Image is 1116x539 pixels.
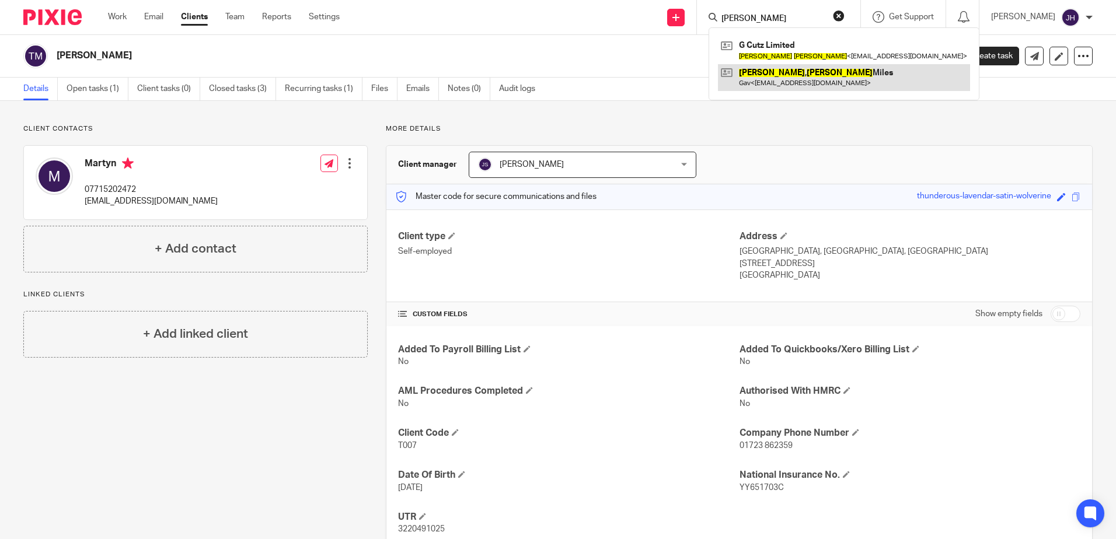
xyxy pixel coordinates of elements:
a: Team [225,11,245,23]
h4: National Insurance No. [740,469,1080,481]
p: [GEOGRAPHIC_DATA], [GEOGRAPHIC_DATA], [GEOGRAPHIC_DATA] [740,246,1080,257]
span: No [398,358,409,366]
span: [DATE] [398,484,423,492]
p: Master code for secure communications and files [395,191,597,202]
p: Linked clients [23,290,368,299]
h4: + Add linked client [143,325,248,343]
p: Self-employed [398,246,739,257]
h4: Client Code [398,427,739,439]
span: No [740,400,750,408]
i: Primary [122,157,134,169]
span: No [398,400,409,408]
img: svg%3E [478,157,492,171]
input: Search [720,14,825,24]
a: Clients [181,11,208,23]
a: Create task [951,47,1019,65]
img: svg%3E [23,44,48,68]
a: Audit logs [499,78,544,100]
h4: Date Of Birth [398,469,739,481]
img: Pixie [23,9,82,25]
div: thunderous-lavendar-satin-wolverine [917,190,1051,204]
h4: CUSTOM FIELDS [398,310,739,319]
a: Recurring tasks (1) [285,78,362,100]
a: Settings [309,11,340,23]
span: No [740,358,750,366]
a: Client tasks (0) [137,78,200,100]
span: YY651703C [740,484,784,492]
h4: Company Phone Number [740,427,1080,439]
img: svg%3E [1061,8,1080,27]
h4: Added To Payroll Billing List [398,344,739,356]
a: Email [144,11,163,23]
h4: Authorised With HMRC [740,385,1080,397]
h3: Client manager [398,159,457,170]
a: Details [23,78,58,100]
span: [PERSON_NAME] [500,160,564,169]
p: 07715202472 [85,184,218,195]
span: 3220491025 [398,525,445,533]
span: T007 [398,442,417,450]
button: Clear [833,10,845,22]
a: Closed tasks (3) [209,78,276,100]
a: Emails [406,78,439,100]
p: [STREET_ADDRESS] [740,258,1080,269]
h4: + Add contact [155,240,236,258]
p: [GEOGRAPHIC_DATA] [740,269,1080,281]
span: 01723 862359 [740,442,793,450]
h4: Address [740,230,1080,243]
p: [PERSON_NAME] [991,11,1055,23]
a: Notes (0) [448,78,490,100]
label: Show empty fields [975,308,1042,320]
p: [EMAIL_ADDRESS][DOMAIN_NAME] [85,195,218,207]
p: Client contacts [23,124,368,134]
p: More details [386,124,1093,134]
img: svg%3E [36,157,73,195]
a: Files [371,78,397,100]
a: Open tasks (1) [67,78,128,100]
h4: UTR [398,511,739,523]
h4: AML Procedures Completed [398,385,739,397]
h4: Martyn [85,157,218,172]
h4: Client type [398,230,739,243]
span: Get Support [889,13,934,21]
a: Reports [262,11,291,23]
h4: Added To Quickbooks/Xero Billing List [740,344,1080,356]
a: Work [108,11,127,23]
h2: [PERSON_NAME] [57,50,758,62]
